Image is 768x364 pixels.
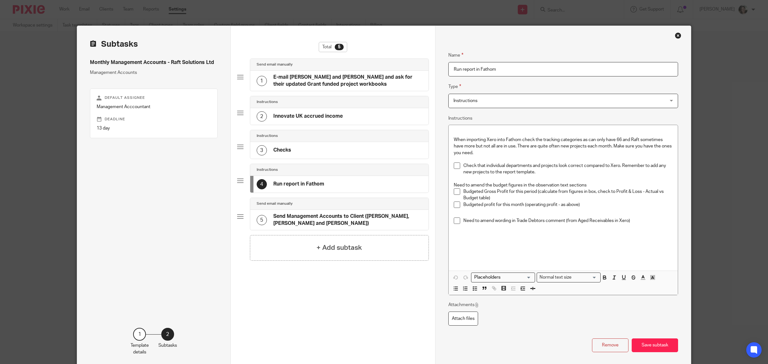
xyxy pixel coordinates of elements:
p: 13 day [97,125,211,131]
input: Search for option [574,274,597,281]
span: Normal text size [538,274,573,281]
div: 2 [257,111,267,122]
h4: Send email manually [257,201,292,206]
p: Subtasks [158,342,177,349]
div: 1 [133,328,146,341]
h4: Innovate UK accrued income [273,113,343,120]
div: 1 [257,76,267,86]
p: Template details [131,342,149,355]
p: Attachments [448,302,479,308]
h4: + Add subtask [316,243,362,253]
label: Attach files [448,312,478,326]
div: Search for option [471,273,535,282]
label: Name [448,51,463,59]
div: Text styles [537,273,601,282]
h4: Checks [273,147,291,154]
p: Deadline [97,117,211,122]
p: Default assignee [97,95,211,100]
div: Total [319,42,347,52]
p: Check that individual departments and projects look correct compared to Xero. Remember to add any... [463,162,673,176]
p: When importing Xero into Fathom check the tracking categories as can only have 66 and Raft someti... [454,137,673,156]
label: Type [448,83,461,90]
div: Close this dialog window [675,32,681,39]
p: Budgeted Gross Profit for this period (calculate from figures in box, check to Profit & Loss - Ac... [463,188,673,202]
h4: Instructions [257,167,278,172]
input: Search for option [472,274,531,281]
p: Management Acccountant [97,104,211,110]
div: 5 [335,44,344,50]
p: Need to amend wording in Trade Debtors comment (from Aged Receivables in Xero) [463,218,673,224]
h4: Run report in Fathom [273,181,324,187]
div: 2 [161,328,174,341]
div: 5 [257,215,267,225]
button: Save subtask [632,338,678,352]
h4: Send Management Accounts to Client ([PERSON_NAME], [PERSON_NAME] and [PERSON_NAME]) [273,213,422,227]
p: Budgeted profit for this month (operating profit - as above) [463,202,673,208]
h4: Send email manually [257,62,292,67]
div: 4 [257,179,267,189]
button: Remove [592,338,628,352]
h2: Subtasks [90,39,138,50]
div: Placeholders [471,273,535,282]
span: Instructions [453,99,477,103]
div: Search for option [537,273,601,282]
div: 3 [257,145,267,155]
h4: E-mail [PERSON_NAME] and [PERSON_NAME] and ask for their updated Grant funded project workbooks [273,74,422,88]
h4: Instructions [257,133,278,138]
p: Management Accounts [90,69,218,76]
h4: Instructions [257,99,278,105]
h4: Monthly Management Accounts - Raft Solutions Ltd [90,59,218,66]
label: Instructions [448,115,472,122]
p: Need to amend the budget figures in the observation text sections [454,182,673,188]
